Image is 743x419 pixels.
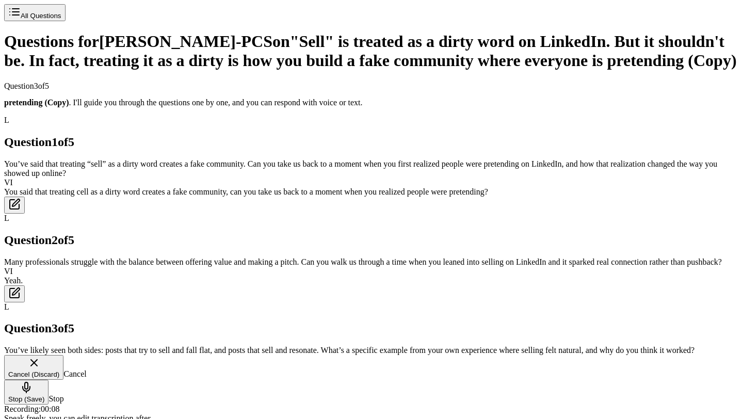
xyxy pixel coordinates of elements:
[21,12,61,20] span: All Questions
[49,394,63,403] span: Stop
[4,380,49,405] button: Stop Recording - Save Audio
[4,267,739,276] div: VI
[8,395,44,403] div: Stop (Save)
[4,159,739,178] div: You’ve said that treating “sell” as a dirty word creates a fake community. Can you take us back t...
[4,135,74,149] span: Question 1 of 5
[4,276,739,285] div: Yeah.
[4,4,66,21] button: Show all questions
[4,346,739,355] div: You’ve likely seen both sides: posts that try to sell and fall flat, and posts that sell and reso...
[4,285,25,302] button: Edit message
[4,302,739,312] div: L
[63,369,86,378] span: Cancel
[4,257,739,267] div: Many professionals struggle with the balance between offering value and making a pitch. Can you w...
[4,32,739,70] h1: Questions for [PERSON_NAME]-PCS on "Sell" is treated as a dirty word on LinkedIn. But it shouldn'...
[4,233,74,247] span: Question 2 of 5
[4,82,739,91] p: Question 3 of 5
[8,370,59,378] div: Cancel (Discard)
[4,355,63,380] button: Cancel Recording - Discard Audio
[4,214,739,223] div: L
[4,321,74,335] span: Question 3 of 5
[4,116,739,125] div: L
[4,178,739,187] div: VI
[4,405,739,414] div: Recording: 00:08
[4,197,25,214] button: Edit message
[4,187,739,197] div: You said that treating cell as a dirty word creates a fake community, can you take us back to a m...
